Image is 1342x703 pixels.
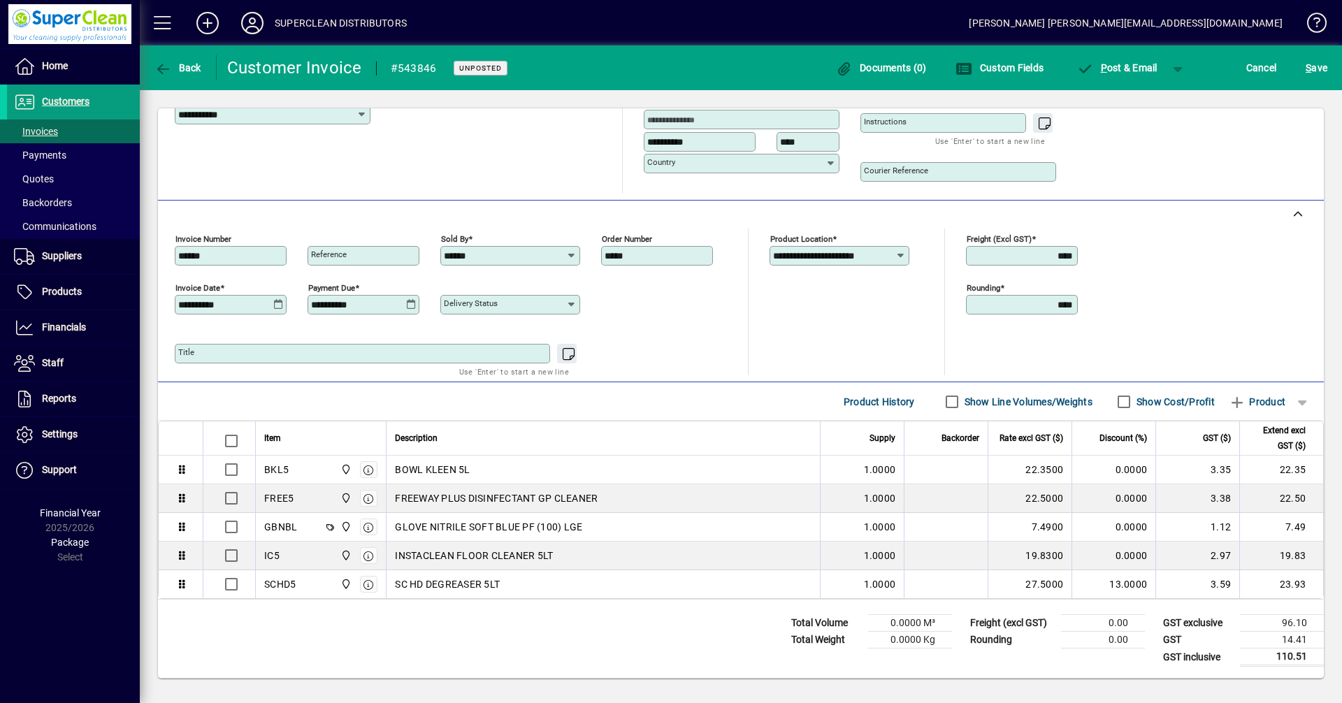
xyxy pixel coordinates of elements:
[997,577,1063,591] div: 27.5000
[1156,615,1240,632] td: GST exclusive
[1302,55,1331,80] button: Save
[14,126,58,137] span: Invoices
[963,632,1061,648] td: Rounding
[1072,456,1155,484] td: 0.0000
[969,12,1283,34] div: [PERSON_NAME] [PERSON_NAME][EMAIL_ADDRESS][DOMAIN_NAME]
[941,430,979,446] span: Backorder
[997,463,1063,477] div: 22.3500
[1069,55,1164,80] button: Post & Email
[1229,391,1285,413] span: Product
[264,430,281,446] span: Item
[337,577,353,592] span: Superclean Distributors
[784,632,868,648] td: Total Weight
[1156,648,1240,666] td: GST inclusive
[154,62,201,73] span: Back
[997,491,1063,505] div: 22.5000
[1155,513,1239,542] td: 1.12
[7,382,140,416] a: Reports
[1155,456,1239,484] td: 3.35
[308,283,355,293] mat-label: Payment due
[1101,62,1107,73] span: P
[1239,513,1323,542] td: 7.49
[395,430,438,446] span: Description
[963,615,1061,632] td: Freight (excl GST)
[175,283,220,293] mat-label: Invoice date
[42,428,78,440] span: Settings
[14,173,54,184] span: Quotes
[1099,430,1147,446] span: Discount (%)
[140,55,217,80] app-page-header-button: Back
[51,537,89,548] span: Package
[1240,648,1324,666] td: 110.51
[1239,542,1323,570] td: 19.83
[7,310,140,345] a: Financials
[227,57,362,79] div: Customer Invoice
[602,234,652,244] mat-label: Order number
[1248,423,1306,454] span: Extend excl GST ($)
[459,363,569,379] mat-hint: Use 'Enter' to start a new line
[337,491,353,506] span: Superclean Distributors
[40,507,101,519] span: Financial Year
[1306,57,1327,79] span: ave
[42,393,76,404] span: Reports
[42,464,77,475] span: Support
[42,250,82,261] span: Suppliers
[7,49,140,84] a: Home
[395,577,500,591] span: SC HD DEGREASER 5LT
[1222,389,1292,414] button: Product
[264,520,297,534] div: GBNBL
[264,463,289,477] div: BKL5
[7,275,140,310] a: Products
[7,191,140,215] a: Backorders
[395,463,470,477] span: BOWL KLEEN 5L
[337,462,353,477] span: Superclean Distributors
[337,548,353,563] span: Superclean Distributors
[1155,570,1239,598] td: 3.59
[967,234,1032,244] mat-label: Freight (excl GST)
[1134,395,1215,409] label: Show Cost/Profit
[7,119,140,143] a: Invoices
[7,453,140,488] a: Support
[1297,3,1325,48] a: Knowledge Base
[864,520,896,534] span: 1.0000
[275,12,407,34] div: SUPERCLEAN DISTRIBUTORS
[1076,62,1157,73] span: ost & Email
[7,143,140,167] a: Payments
[864,117,907,126] mat-label: Instructions
[42,286,82,297] span: Products
[864,491,896,505] span: 1.0000
[935,133,1045,149] mat-hint: Use 'Enter' to start a new line
[395,520,582,534] span: GLOVE NITRILE SOFT BLUE PF (100) LGE
[770,234,832,244] mat-label: Product location
[1000,430,1063,446] span: Rate excl GST ($)
[1072,542,1155,570] td: 0.0000
[151,55,205,80] button: Back
[868,615,952,632] td: 0.0000 M³
[42,321,86,333] span: Financials
[14,221,96,232] span: Communications
[7,417,140,452] a: Settings
[1072,484,1155,513] td: 0.0000
[1203,430,1231,446] span: GST ($)
[952,55,1047,80] button: Custom Fields
[1061,632,1145,648] td: 0.00
[337,519,353,535] span: Superclean Distributors
[7,215,140,238] a: Communications
[7,346,140,381] a: Staff
[647,157,675,167] mat-label: Country
[1239,570,1323,598] td: 23.93
[264,549,280,563] div: IC5
[42,60,68,71] span: Home
[997,520,1063,534] div: 7.4900
[395,549,553,563] span: INSTACLEAN FLOOR CLEANER 5LT
[784,615,868,632] td: Total Volume
[311,249,347,259] mat-label: Reference
[230,10,275,36] button: Profile
[178,347,194,357] mat-label: Title
[1240,615,1324,632] td: 96.10
[1061,615,1145,632] td: 0.00
[844,391,915,413] span: Product History
[1155,542,1239,570] td: 2.97
[391,57,437,80] div: #543846
[175,234,231,244] mat-label: Invoice number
